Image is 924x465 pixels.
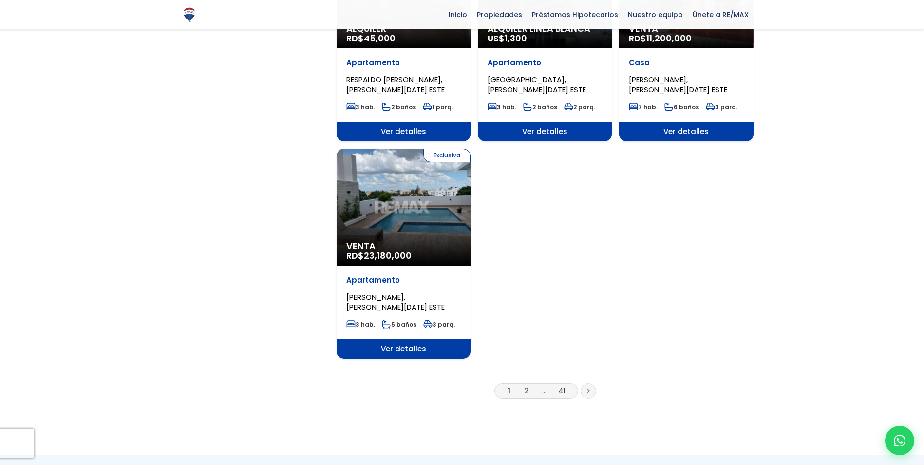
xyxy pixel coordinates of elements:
span: 2 baños [382,103,416,111]
span: [PERSON_NAME], [PERSON_NAME][DATE] ESTE [629,75,727,95]
span: 45,000 [364,32,396,44]
span: Nuestro equipo [623,7,688,22]
span: Ver detalles [337,339,471,359]
span: Inicio [444,7,472,22]
span: Ver detalles [619,122,753,141]
span: 3 hab. [346,320,375,329]
span: Venta [346,241,461,251]
a: 41 [558,386,566,396]
img: Logo de REMAX [181,6,198,23]
span: Propiedades [472,7,527,22]
span: RD$ [346,250,412,262]
span: 2 parq. [564,103,595,111]
span: 3 parq. [706,103,737,111]
p: Apartamento [488,58,602,68]
span: 3 hab. [346,103,375,111]
span: RD$ [346,32,396,44]
span: 11,200,000 [646,32,692,44]
span: RESPALDO [PERSON_NAME], [PERSON_NAME][DATE] ESTE [346,75,445,95]
span: [PERSON_NAME], [PERSON_NAME][DATE] ESTE [346,292,445,312]
a: 2 [525,386,528,396]
span: 3 parq. [423,320,455,329]
span: 3 hab. [488,103,516,111]
span: 1 parq. [423,103,453,111]
span: US$ [488,32,527,44]
span: Ver detalles [337,122,471,141]
a: 1 [508,386,510,396]
span: 23,180,000 [364,250,412,262]
span: Ver detalles [478,122,612,141]
p: Apartamento [346,275,461,285]
span: Préstamos Hipotecarios [527,7,623,22]
span: Exclusiva [423,149,471,162]
span: 1,300 [505,32,527,44]
a: ... [542,386,547,396]
a: Exclusiva Venta RD$23,180,000 Apartamento [PERSON_NAME], [PERSON_NAME][DATE] ESTE 3 hab. 5 baños ... [337,149,471,359]
span: Únete a RE/MAX [688,7,754,22]
span: RD$ [629,32,692,44]
p: Casa [629,58,743,68]
span: Alquiler Linea Blanca [488,24,602,34]
span: 2 baños [523,103,557,111]
p: Apartamento [346,58,461,68]
span: 6 baños [664,103,699,111]
span: 7 hab. [629,103,658,111]
span: 5 baños [382,320,416,329]
span: [GEOGRAPHIC_DATA], [PERSON_NAME][DATE] ESTE [488,75,586,95]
